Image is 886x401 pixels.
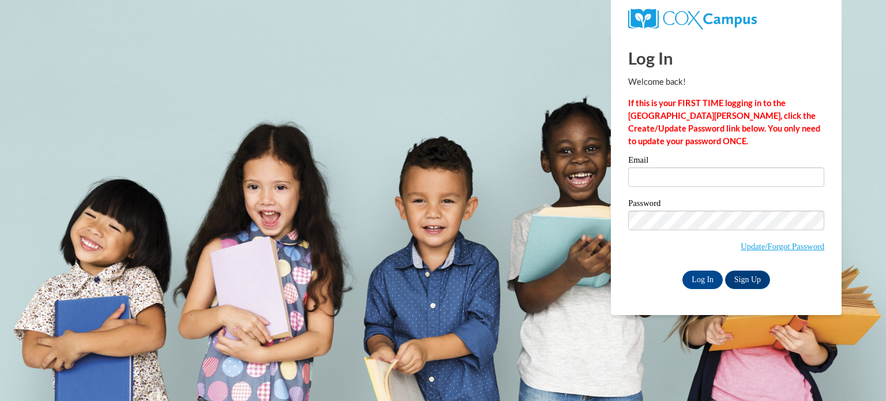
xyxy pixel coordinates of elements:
[628,98,820,146] strong: If this is your FIRST TIME logging in to the [GEOGRAPHIC_DATA][PERSON_NAME], click the Create/Upd...
[741,242,824,251] a: Update/Forgot Password
[628,13,757,23] a: COX Campus
[628,46,824,70] h1: Log In
[628,9,757,29] img: COX Campus
[628,199,824,211] label: Password
[628,156,824,167] label: Email
[628,76,824,88] p: Welcome back!
[682,271,723,289] input: Log In
[725,271,770,289] a: Sign Up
